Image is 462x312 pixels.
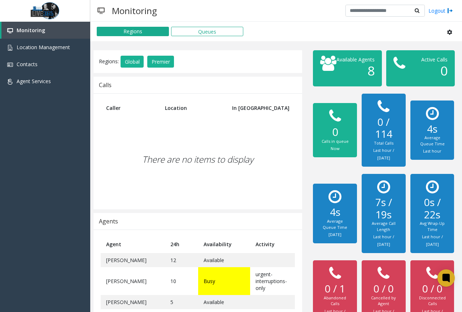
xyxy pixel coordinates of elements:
button: Global [121,56,144,68]
td: 10 [165,267,198,295]
td: Available [198,253,250,267]
small: Last hour / [DATE] [373,148,394,161]
td: 12 [165,253,198,267]
th: Caller [101,99,160,117]
td: [PERSON_NAME] [101,295,165,309]
button: Regions [97,27,169,36]
h2: 0 / 0 [418,283,447,295]
h2: 0 [320,125,349,138]
div: Average Call Length [369,221,398,232]
small: Last hour / [DATE] [422,234,443,247]
th: Availability [198,235,250,253]
small: Last hour / [DATE] [373,234,394,247]
h2: 4s [320,206,349,218]
img: logout [447,7,453,14]
span: Location Management [17,44,70,51]
td: [PERSON_NAME] [101,267,165,295]
td: [PERSON_NAME] [101,253,165,267]
h2: 0 / 1 [320,283,349,295]
img: 'icon' [7,45,13,51]
th: Activity [250,235,295,253]
span: 8 [367,62,375,79]
button: Premier [147,56,174,68]
span: Regions: [99,57,119,64]
div: Disconnected Calls [418,295,447,307]
small: Last hour [423,148,441,154]
a: Logout [428,7,453,14]
div: There are no items to display [101,117,295,202]
h2: 0s / 22s [418,196,447,221]
td: Busy [198,267,250,295]
th: Agent [101,235,165,253]
img: pageIcon [97,2,105,20]
img: 'icon' [7,28,13,34]
div: Average Queue Time [418,135,447,147]
small: [DATE] [328,232,341,237]
a: Monitoring [1,22,90,39]
td: Available [198,295,250,309]
span: 0 [440,62,448,79]
span: Contacts [17,61,38,68]
h2: 0 / 114 [369,116,398,140]
div: Cancelled by Agent [369,295,398,307]
h2: 7s / 19s [369,196,398,221]
div: Abandoned Calls [320,295,349,307]
div: Agents [99,217,118,226]
div: Total Calls [369,140,398,146]
img: 'icon' [7,79,13,85]
div: Calls [99,80,112,90]
td: 5 [165,295,198,309]
span: Monitoring [17,27,45,34]
th: In [GEOGRAPHIC_DATA] [226,99,295,117]
img: 'icon' [7,62,13,68]
span: Available Agents [336,56,375,63]
td: urgent-interruptions-only [250,267,295,295]
button: Queues [171,27,243,36]
h3: Monitoring [108,2,161,20]
span: Active Calls [421,56,448,63]
span: Agent Services [17,78,51,85]
div: Average Queue Time [320,218,349,230]
div: Avg Wrap-Up Time [418,221,447,232]
th: Location [160,99,226,117]
div: Calls in queue [320,138,349,145]
small: Now [331,146,340,151]
th: 24h [165,235,198,253]
h2: 0 / 0 [369,283,398,295]
h2: 4s [418,123,447,135]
